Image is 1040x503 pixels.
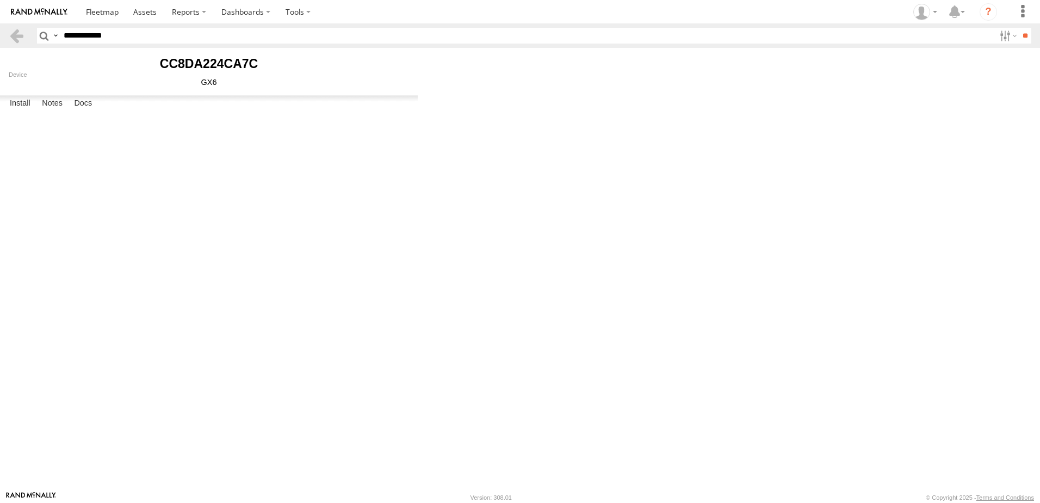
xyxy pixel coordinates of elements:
div: © Copyright 2025 - [926,494,1034,501]
a: Terms and Conditions [976,494,1034,501]
img: rand-logo.svg [11,8,67,16]
b: CC8DA224CA7C [160,57,258,71]
i: ? [980,3,997,21]
div: Version: 308.01 [471,494,512,501]
label: Notes [36,96,68,111]
a: Back to previous Page [9,28,24,44]
div: GX6 [9,78,409,87]
a: Visit our Website [6,492,56,503]
label: Docs [69,96,97,111]
label: Install [4,96,36,111]
label: Search Query [51,28,60,44]
div: Device [9,71,409,78]
div: Karl Walsh [909,4,941,20]
label: Search Filter Options [995,28,1019,44]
